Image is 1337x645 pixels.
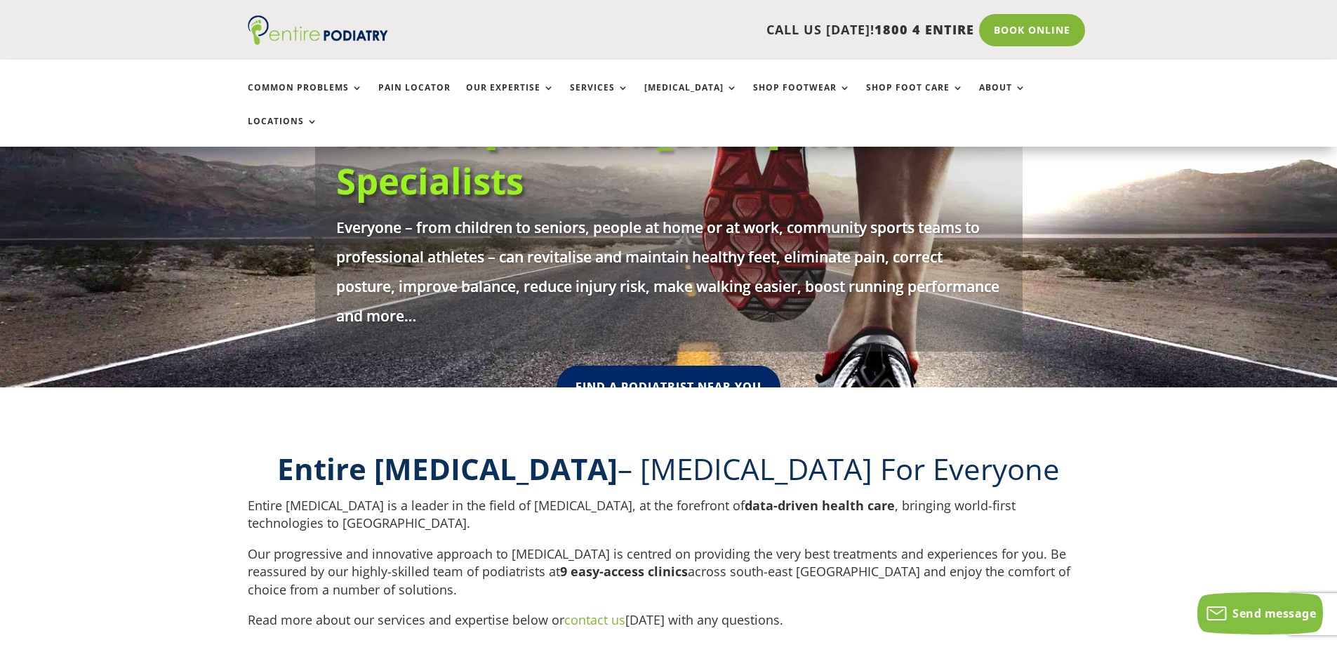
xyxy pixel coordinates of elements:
[979,83,1026,113] a: About
[248,83,363,113] a: Common Problems
[644,83,738,113] a: [MEDICAL_DATA]
[378,83,451,113] a: Pain Locator
[248,545,1090,612] p: Our progressive and innovative approach to [MEDICAL_DATA] is centred on providing the very best t...
[979,14,1085,46] a: Book Online
[248,497,1090,545] p: Entire [MEDICAL_DATA] is a leader in the field of [MEDICAL_DATA], at the forefront of , bringing ...
[874,21,974,38] span: 1800 4 ENTIRE
[248,117,318,147] a: Locations
[745,497,895,514] strong: data-driven health care
[557,366,780,408] a: Find A Podiatrist Near You
[248,15,388,45] img: logo (1)
[336,55,950,205] a: South-[GEOGRAPHIC_DATA]'s Foot, Ankle & [MEDICAL_DATA] Health Specialists
[570,83,629,113] a: Services
[1232,606,1316,621] span: Send message
[248,448,1090,497] h2: – [MEDICAL_DATA] For Everyone
[248,611,1090,642] p: Read more about our services and expertise below or [DATE] with any questions.
[560,563,688,580] strong: 9 easy-access clinics
[466,83,554,113] a: Our Expertise
[248,34,388,48] a: Entire Podiatry
[564,611,625,628] a: contact us
[753,83,851,113] a: Shop Footwear
[1197,592,1323,634] button: Send message
[866,83,964,113] a: Shop Foot Care
[442,21,974,39] p: CALL US [DATE]!
[277,448,618,488] b: Entire [MEDICAL_DATA]
[336,213,1002,331] p: Everyone – from children to seniors, people at home or at work, community sports teams to profess...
